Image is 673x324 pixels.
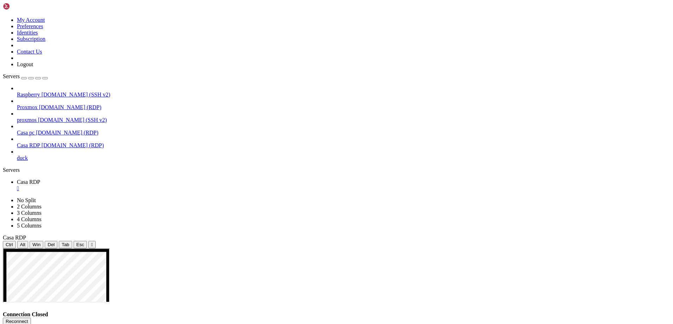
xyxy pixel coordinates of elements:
[17,104,38,110] span: Proxmox
[3,73,48,79] a: Servers
[3,241,16,248] button: Ctrl
[17,104,670,111] a: Proxmox [DOMAIN_NAME] (RDP)
[17,185,670,192] a: 
[17,155,28,161] span: duck
[17,179,40,185] span: Casa RDP
[62,242,69,247] span: Tab
[20,242,26,247] span: Alt
[17,98,670,111] li: Proxmox [DOMAIN_NAME] (RDP)
[36,130,98,136] span: [DOMAIN_NAME] (RDP)
[17,61,33,67] a: Logout
[45,241,57,248] button: Del
[38,117,107,123] span: [DOMAIN_NAME] (SSH v2)
[17,130,34,136] span: Casa pc
[17,130,670,136] a: Casa pc [DOMAIN_NAME] (RDP)
[6,242,13,247] span: Ctrl
[17,155,670,161] a: duck
[17,136,670,149] li: Casa RDP [DOMAIN_NAME] (RDP)
[17,197,36,203] a: No Split
[3,3,43,10] img: Shellngn
[42,142,104,148] span: [DOMAIN_NAME] (RDP)
[17,179,670,192] a: Casa RDP
[17,111,670,123] li: proxmos [DOMAIN_NAME] (SSH v2)
[39,104,101,110] span: [DOMAIN_NAME] (RDP)
[17,92,670,98] a: Raspberry [DOMAIN_NAME] (SSH v2)
[17,49,42,55] a: Contact Us
[74,241,87,248] button: Esc
[17,204,42,210] a: 2 Columns
[3,235,26,241] span: Casa RDP
[76,242,84,247] span: Esc
[17,23,43,29] a: Preferences
[59,241,72,248] button: Tab
[17,30,38,36] a: Identities
[17,241,29,248] button: Alt
[17,216,42,222] a: 4 Columns
[91,242,93,247] div: 
[17,123,670,136] li: Casa pc [DOMAIN_NAME] (RDP)
[17,142,40,148] span: Casa RDP
[17,17,45,23] a: My Account
[32,242,40,247] span: Win
[17,149,670,161] li: duck
[17,210,42,216] a: 3 Columns
[88,241,96,248] button: 
[17,36,45,42] a: Subscription
[17,117,670,123] a: proxmos [DOMAIN_NAME] (SSH v2)
[30,241,43,248] button: Win
[42,92,111,98] span: [DOMAIN_NAME] (SSH v2)
[48,242,55,247] span: Del
[17,117,37,123] span: proxmos
[3,167,670,173] div: Servers
[17,223,42,229] a: 5 Columns
[3,311,48,317] span: Connection Closed
[17,92,40,98] span: Raspberry
[17,85,670,98] li: Raspberry [DOMAIN_NAME] (SSH v2)
[17,142,670,149] a: Casa RDP [DOMAIN_NAME] (RDP)
[3,73,20,79] span: Servers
